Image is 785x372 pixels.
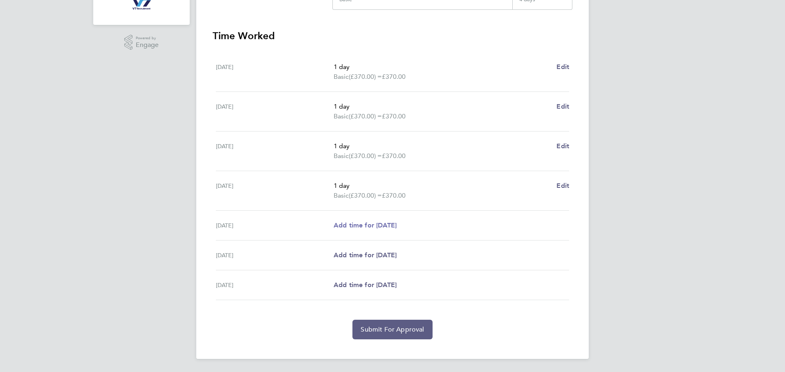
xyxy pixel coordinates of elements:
div: [DATE] [216,221,334,230]
span: £370.00 [382,192,406,199]
span: Basic [334,151,349,161]
span: Edit [556,182,569,189]
span: £370.00 [382,73,406,80]
span: Add time for [DATE] [334,251,397,259]
span: (£370.00) = [349,192,382,199]
a: Edit [556,181,569,191]
a: Powered byEngage [124,35,159,50]
p: 1 day [334,141,550,151]
span: Engage [136,42,159,49]
a: Add time for [DATE] [334,221,397,230]
span: Basic [334,111,349,121]
span: (£370.00) = [349,152,382,160]
span: Edit [556,142,569,150]
a: Add time for [DATE] [334,250,397,260]
a: Edit [556,102,569,111]
a: Add time for [DATE] [334,280,397,290]
p: 1 day [334,181,550,191]
p: 1 day [334,102,550,111]
button: Submit For Approval [352,320,432,339]
span: Basic [334,72,349,82]
span: £370.00 [382,152,406,160]
span: Powered by [136,35,159,42]
span: £370.00 [382,112,406,120]
div: [DATE] [216,280,334,290]
div: [DATE] [216,181,334,200]
span: Basic [334,191,349,200]
span: Submit For Approval [361,325,424,334]
span: Edit [556,102,569,110]
span: Edit [556,63,569,71]
h3: Time Worked [213,29,572,42]
a: Edit [556,62,569,72]
span: (£370.00) = [349,112,382,120]
div: [DATE] [216,62,334,82]
div: [DATE] [216,102,334,121]
p: 1 day [334,62,550,72]
div: [DATE] [216,250,334,260]
span: (£370.00) = [349,73,382,80]
a: Edit [556,141,569,151]
span: Add time for [DATE] [334,281,397,289]
span: Add time for [DATE] [334,221,397,229]
div: [DATE] [216,141,334,161]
